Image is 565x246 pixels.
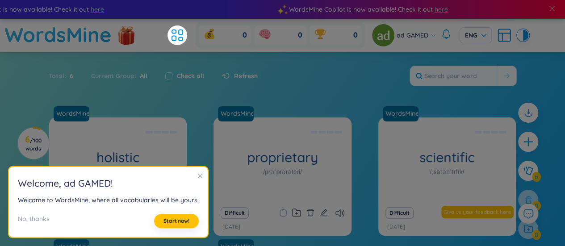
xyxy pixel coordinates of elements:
a: WordsMine [217,109,255,118]
label: Check all [177,71,204,81]
a: WordsMine [383,106,422,121]
a: WordsMine [382,109,419,118]
div: Current Group : [82,67,156,85]
img: flashSalesIcon.a7f4f837.png [117,21,135,48]
span: close [197,173,203,179]
a: WordsMine [53,109,90,118]
span: 0 [243,30,247,40]
button: Difficult [221,207,249,219]
h1: scientific [378,150,516,165]
span: 0 [353,30,358,40]
span: delete [306,208,314,217]
a: WordsMine [4,19,112,50]
span: 6 [66,71,73,81]
h1: holistic [49,150,187,165]
div: Total : [49,67,82,85]
span: plus [523,136,534,147]
span: 0 [298,30,302,40]
button: edit [320,207,328,219]
button: Difficult [385,207,414,219]
button: delete [306,207,314,219]
div: No, thanks [18,214,50,228]
span: Refresh [234,71,258,81]
a: WordsMine [54,106,93,121]
span: here [435,4,448,14]
button: Start now! [154,214,199,228]
h2: Welcome , ad GAMED ! [18,176,199,191]
a: WordsMine [218,106,257,121]
h1: /ˌsaɪənˈtɪfɪk/ [430,167,464,177]
a: avatar [372,24,397,46]
h1: proprietary [213,150,351,165]
span: edit [320,208,328,217]
span: ENG [465,31,486,40]
p: [DATE] [222,223,240,231]
img: avatar [372,24,394,46]
span: here [91,4,104,14]
div: Welcome to WordsMine, where all vocabularies will be yours. [18,195,199,205]
h3: 6 [23,136,43,152]
span: All [136,72,147,80]
h1: /prəˈpraɪəteri/ [263,167,302,177]
span: Start now! [163,217,189,225]
span: / 100 words [25,137,42,152]
p: [DATE] [387,223,405,231]
span: ad GAMED [397,30,428,40]
input: Search your word [410,66,497,86]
